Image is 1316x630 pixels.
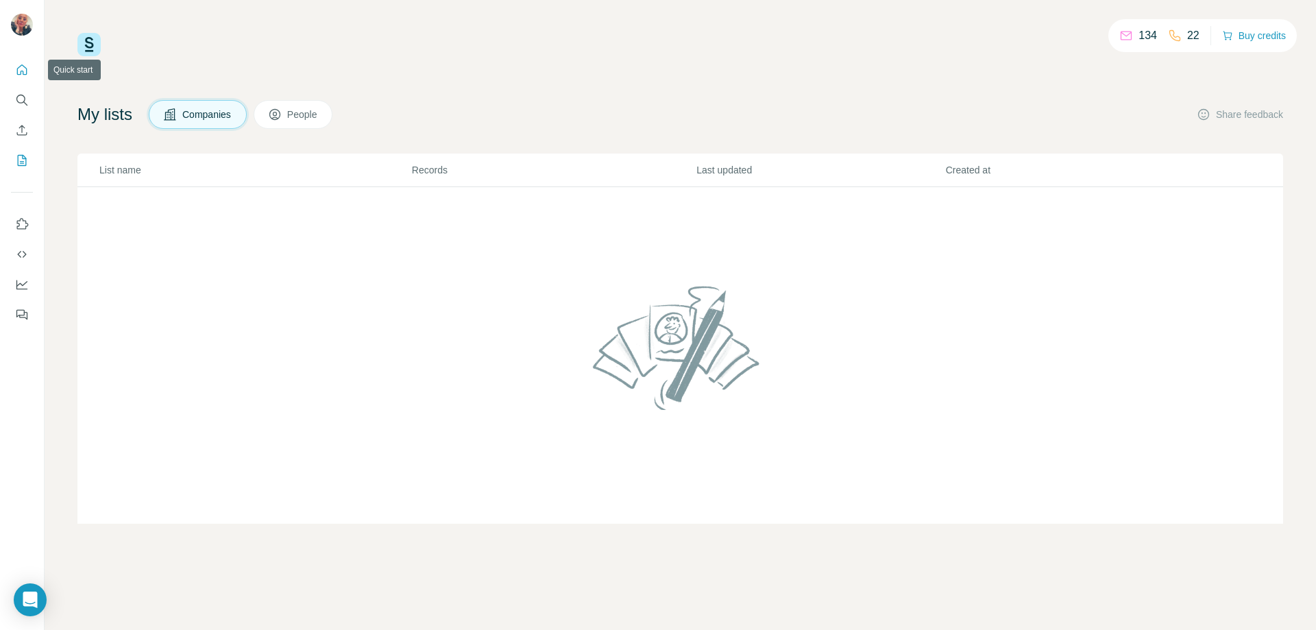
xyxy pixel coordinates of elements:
span: People [287,108,319,121]
img: Surfe Logo [77,33,101,56]
span: Companies [182,108,232,121]
button: My lists [11,148,33,173]
button: Use Surfe API [11,242,33,267]
div: Open Intercom Messenger [14,583,47,616]
p: 22 [1187,27,1199,44]
p: List name [99,163,411,177]
p: Last updated [696,163,944,177]
p: Created at [946,163,1193,177]
img: No lists found [587,274,774,421]
button: Search [11,88,33,112]
button: Quick start [11,58,33,82]
button: Feedback [11,302,33,327]
p: Records [412,163,695,177]
p: 134 [1138,27,1157,44]
button: Use Surfe on LinkedIn [11,212,33,237]
img: Avatar [11,14,33,36]
button: Share feedback [1197,108,1283,121]
button: Enrich CSV [11,118,33,143]
button: Dashboard [11,272,33,297]
h4: My lists [77,104,132,125]
button: Buy credits [1222,26,1286,45]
